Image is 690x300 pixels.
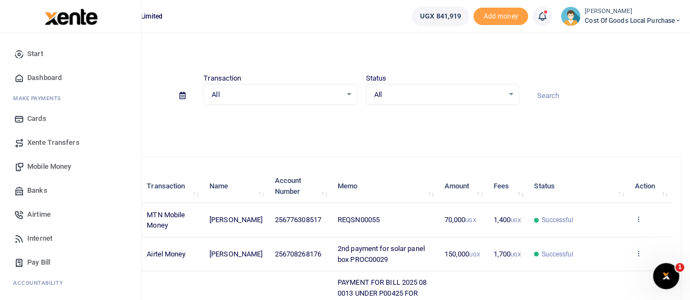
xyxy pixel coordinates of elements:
span: 1,700 [493,250,521,258]
span: Successful [541,249,573,259]
a: Mobile Money [9,155,133,179]
th: Status: activate to sort column ascending [528,169,628,203]
th: Amount: activate to sort column ascending [438,169,487,203]
span: 70,000 [445,216,476,224]
a: Xente Transfers [9,131,133,155]
span: All [374,89,503,100]
th: Memo: activate to sort column ascending [332,169,439,203]
a: Cards [9,107,133,131]
span: 256776308517 [275,216,321,224]
th: Account Number: activate to sort column ascending [268,169,331,203]
small: [PERSON_NAME] [585,7,681,16]
span: All [212,89,341,100]
span: Dashboard [27,72,62,83]
span: Pay Bill [27,257,50,268]
span: countability [21,279,63,287]
span: 150,000 [445,250,480,258]
li: Ac [9,274,133,291]
li: Toup your wallet [473,8,528,26]
span: Airtime [27,209,51,220]
span: [PERSON_NAME] [209,250,262,258]
iframe: Intercom live chat [653,263,679,289]
span: Airtel Money [147,250,185,258]
span: Xente Transfers [27,137,80,148]
th: Name: activate to sort column ascending [203,169,269,203]
span: [PERSON_NAME] [209,216,262,224]
p: Download [41,118,681,130]
a: Dashboard [9,66,133,90]
th: Action: activate to sort column ascending [628,169,672,203]
span: Cost of Goods Local Purchase [585,16,681,26]
small: UGX [511,217,521,223]
label: Transaction [203,73,241,84]
a: Banks [9,179,133,203]
th: Fees: activate to sort column ascending [487,169,528,203]
span: REQSN00055 [338,216,380,224]
span: Start [27,48,43,59]
span: Banks [27,185,47,196]
a: Airtime [9,203,133,226]
span: 1 [675,263,684,272]
small: UGX [465,217,476,223]
li: Wallet ballance [407,7,473,26]
span: Add money [473,8,528,26]
a: Add money [473,11,528,20]
span: ake Payments [19,94,61,102]
span: 1,400 [493,216,521,224]
span: MTN Mobile Money [147,211,185,230]
li: M [9,90,133,107]
span: Successful [541,215,573,225]
span: UGX 841,919 [420,11,461,22]
h4: Transactions [41,47,681,59]
img: profile-user [561,7,580,26]
small: UGX [511,252,521,258]
a: UGX 841,919 [412,7,469,26]
a: logo-small logo-large logo-large [44,12,98,20]
span: 2nd payment for solar panel box PROC00029 [338,244,425,264]
th: Transaction: activate to sort column ascending [141,169,203,203]
span: Mobile Money [27,161,71,172]
a: Pay Bill [9,250,133,274]
img: logo-large [45,9,98,25]
input: Search [528,87,681,105]
label: Status [366,73,387,84]
a: Internet [9,226,133,250]
span: 256708268176 [275,250,321,258]
small: UGX [469,252,479,258]
a: profile-user [PERSON_NAME] Cost of Goods Local Purchase [561,7,681,26]
span: Internet [27,233,52,244]
span: Cards [27,113,46,124]
a: Start [9,42,133,66]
